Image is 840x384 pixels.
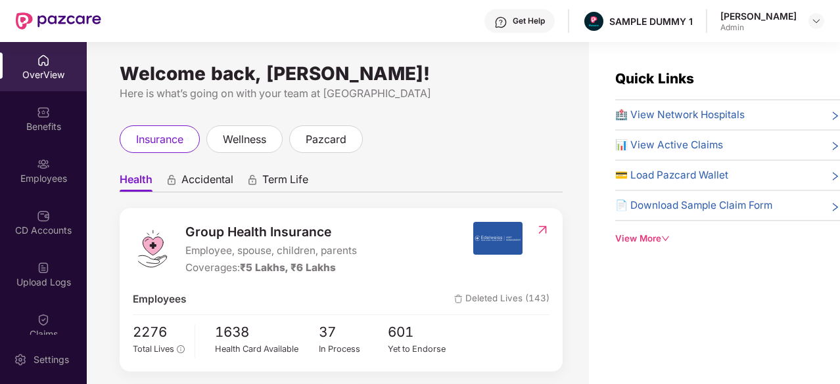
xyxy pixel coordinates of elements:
[16,12,101,30] img: New Pazcare Logo
[185,222,357,242] span: Group Health Insurance
[615,167,728,183] span: 💳 Load Pazcard Wallet
[133,344,174,354] span: Total Lives
[513,16,545,26] div: Get Help
[133,322,185,343] span: 2276
[319,322,388,343] span: 37
[185,260,357,276] div: Coverages:
[185,243,357,259] span: Employee, spouse, children, parents
[319,343,388,356] div: In Process
[473,222,523,255] img: insurerIcon
[609,15,693,28] div: SAMPLE DUMMY 1
[615,107,745,123] span: 🏥 View Network Hospitals
[120,173,152,192] span: Health
[181,173,233,192] span: Accidental
[30,353,73,366] div: Settings
[37,209,50,223] img: svg+xml;base64,PHN2ZyBpZD0iQ0RfQWNjb3VudHMiIGRhdGEtbmFtZT0iQ0QgQWNjb3VudHMiIHhtbG5zPSJodHRwOi8vd3...
[133,229,172,268] img: logo
[615,198,772,213] span: 📄 Download Sample Claim Form
[262,173,308,192] span: Term Life
[37,313,50,326] img: svg+xml;base64,PHN2ZyBpZD0iQ2xhaW0iIHhtbG5zPSJodHRwOi8vd3d3LnczLm9yZy8yMDAwL3N2ZyIgd2lkdGg9IjIwIi...
[120,68,563,79] div: Welcome back, [PERSON_NAME]!
[830,170,840,183] span: right
[223,131,266,148] span: wellness
[830,200,840,213] span: right
[388,322,457,343] span: 601
[177,345,184,352] span: info-circle
[720,10,797,22] div: [PERSON_NAME]
[136,131,183,148] span: insurance
[14,353,27,366] img: svg+xml;base64,PHN2ZyBpZD0iU2V0dGluZy0yMHgyMCIgeG1sbnM9Imh0dHA6Ly93d3cudzMub3JnLzIwMDAvc3ZnIiB3aW...
[454,295,463,303] img: deleteIcon
[166,174,177,186] div: animation
[615,70,694,87] span: Quick Links
[720,22,797,33] div: Admin
[37,54,50,67] img: svg+xml;base64,PHN2ZyBpZD0iSG9tZSIgeG1sbnM9Imh0dHA6Ly93d3cudzMub3JnLzIwMDAvc3ZnIiB3aWR0aD0iMjAiIG...
[584,12,603,31] img: Pazcare_Alternative_logo-01-01.png
[494,16,507,29] img: svg+xml;base64,PHN2ZyBpZD0iSGVscC0zMngzMiIgeG1sbnM9Imh0dHA6Ly93d3cudzMub3JnLzIwMDAvc3ZnIiB3aWR0aD...
[830,110,840,123] span: right
[133,291,186,307] span: Employees
[215,343,319,356] div: Health Card Available
[306,131,346,148] span: pazcard
[240,261,336,274] span: ₹5 Lakhs, ₹6 Lakhs
[615,137,723,153] span: 📊 View Active Claims
[830,140,840,153] span: right
[615,232,840,245] div: View More
[811,16,822,26] img: svg+xml;base64,PHN2ZyBpZD0iRHJvcGRvd24tMzJ4MzIiIHhtbG5zPSJodHRwOi8vd3d3LnczLm9yZy8yMDAwL3N2ZyIgd2...
[661,234,670,243] span: down
[388,343,457,356] div: Yet to Endorse
[246,174,258,186] div: animation
[37,261,50,274] img: svg+xml;base64,PHN2ZyBpZD0iVXBsb2FkX0xvZ3MiIGRhdGEtbmFtZT0iVXBsb2FkIExvZ3MiIHhtbG5zPSJodHRwOi8vd3...
[37,158,50,171] img: svg+xml;base64,PHN2ZyBpZD0iRW1wbG95ZWVzIiB4bWxucz0iaHR0cDovL3d3dy53My5vcmcvMjAwMC9zdmciIHdpZHRoPS...
[120,85,563,102] div: Here is what’s going on with your team at [GEOGRAPHIC_DATA]
[37,106,50,119] img: svg+xml;base64,PHN2ZyBpZD0iQmVuZWZpdHMiIHhtbG5zPSJodHRwOi8vd3d3LnczLm9yZy8yMDAwL3N2ZyIgd2lkdGg9Ij...
[536,223,549,236] img: RedirectIcon
[215,322,319,343] span: 1638
[454,291,549,307] span: Deleted Lives (143)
